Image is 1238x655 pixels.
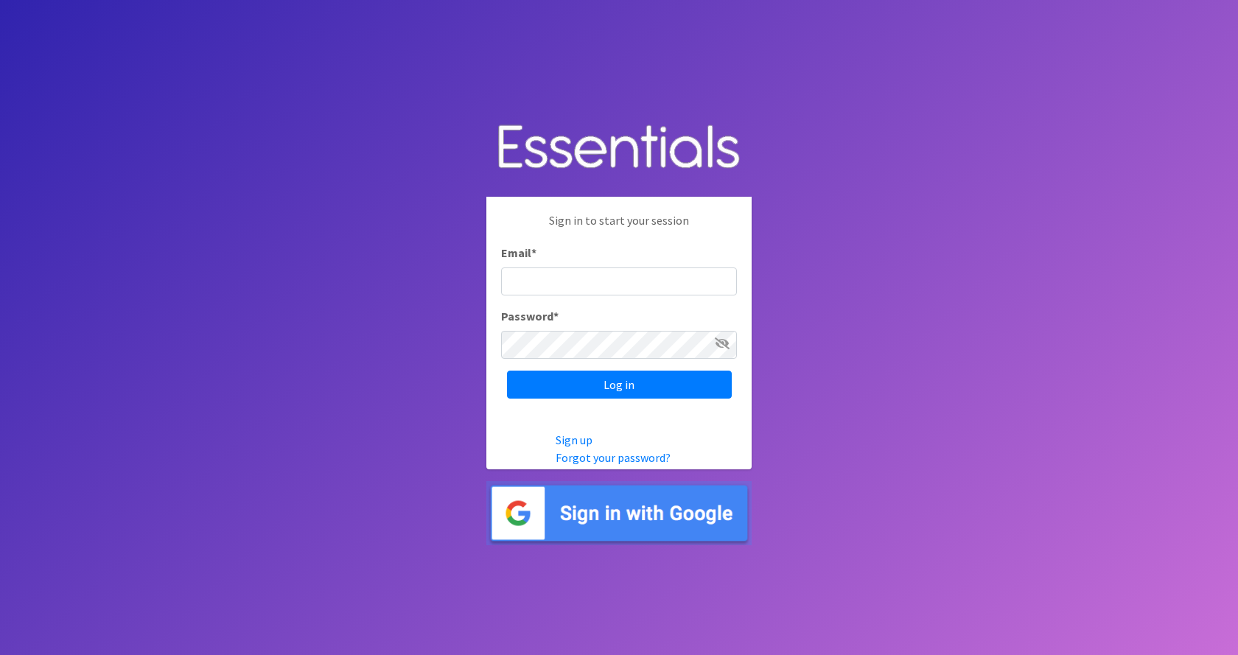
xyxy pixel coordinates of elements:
img: Human Essentials [486,110,752,186]
label: Email [501,244,536,262]
p: Sign in to start your session [501,211,737,244]
a: Forgot your password? [556,450,671,465]
abbr: required [531,245,536,260]
input: Log in [507,371,732,399]
img: Sign in with Google [486,481,752,545]
a: Sign up [556,432,592,447]
label: Password [501,307,559,325]
abbr: required [553,309,559,323]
